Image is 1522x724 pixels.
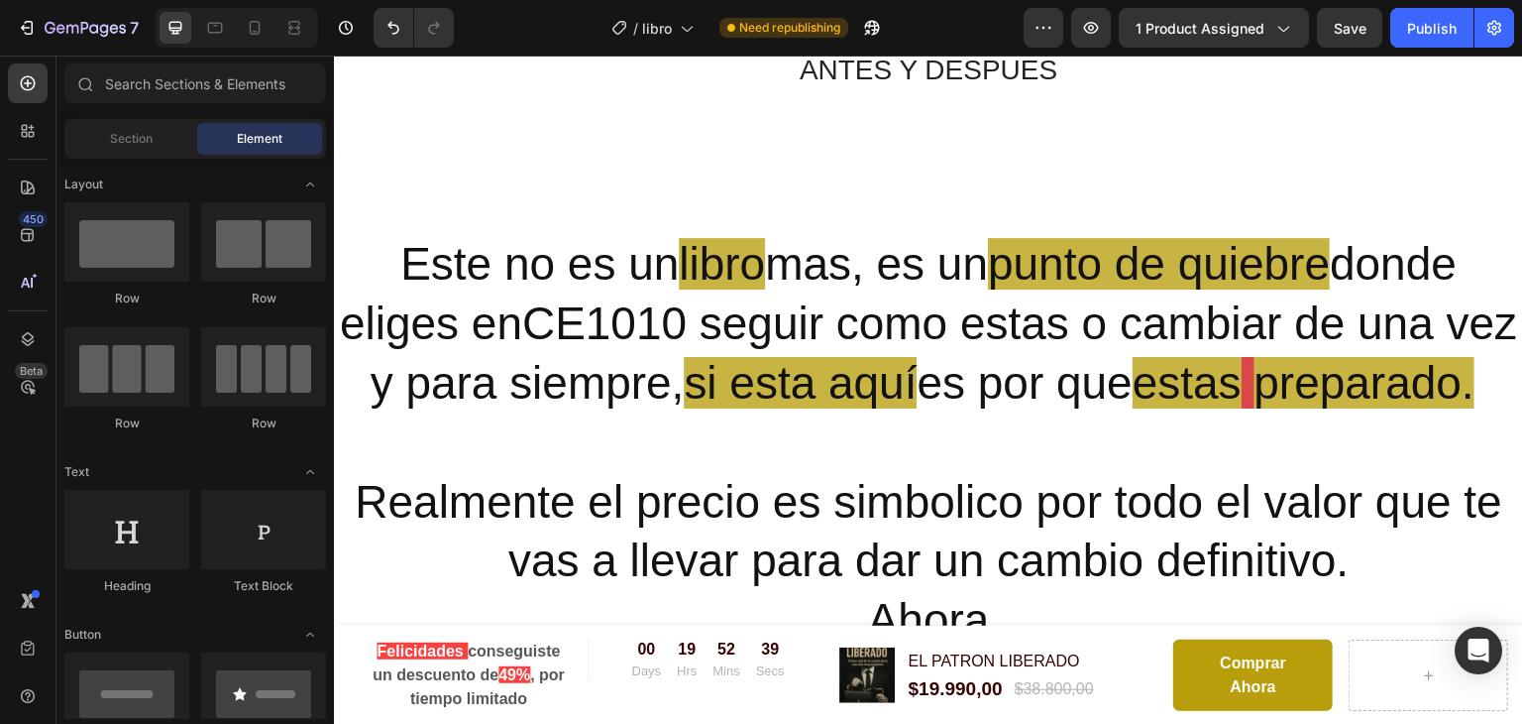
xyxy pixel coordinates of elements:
[201,415,326,432] div: Row
[64,63,326,103] input: Search Sections & Elements
[1455,627,1502,674] div: Open Intercom Messenger
[19,211,48,227] div: 450
[422,582,451,606] div: 39
[334,56,1522,724] iframe: Design area
[799,302,908,353] span: estas
[1334,20,1366,37] span: Save
[64,626,101,644] span: Button
[345,182,431,234] span: libro
[379,606,405,626] p: Mins
[64,577,189,595] div: Heading
[1390,8,1473,48] button: Publish
[110,130,153,148] span: Section
[379,582,405,606] div: 52
[343,606,363,626] p: Hrs
[15,363,48,379] div: Beta
[343,582,363,606] div: 19
[201,577,326,595] div: Text Block
[1407,18,1457,39] div: Publish
[294,456,326,488] span: Toggle open
[573,592,762,620] h1: EL PATRON LIBERADO
[64,415,189,432] div: Row
[871,596,967,644] p: Comprar Ahora
[573,620,671,649] div: $19.990,00
[679,622,762,647] div: $38.800,00
[294,619,326,651] span: Toggle open
[422,606,451,626] p: Secs
[350,302,583,353] span: si esta aquí
[237,130,282,148] span: Element
[201,290,326,307] div: Row
[1136,18,1264,39] span: 1 product assigned
[64,290,189,307] div: Row
[64,463,89,481] span: Text
[642,18,672,39] span: libro
[654,182,996,234] span: punto de quiebre
[839,584,999,656] button: <p>Comprar Ahora</p>
[64,176,103,193] span: Layout
[8,8,148,48] button: 7
[739,19,840,37] span: Need republishing
[130,16,139,40] p: 7
[1119,8,1309,48] button: 1 product assigned
[921,302,1141,353] span: preparado.
[294,169,326,200] span: Toggle open
[374,8,454,48] div: Undo/Redo
[1317,8,1382,48] button: Save
[633,18,638,39] span: /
